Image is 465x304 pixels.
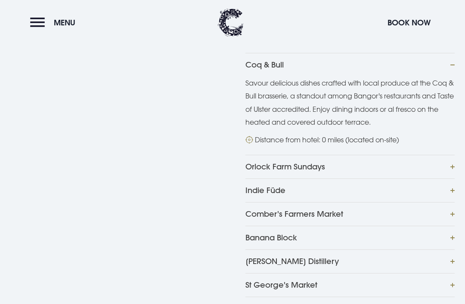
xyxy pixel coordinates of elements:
button: Comber's Farmers Market [245,202,455,226]
button: Banana Block [245,226,455,249]
button: Orlock Farm Sundays [245,155,455,178]
p: Distance from hotel: 0 miles (located on-site) [255,133,399,146]
button: Coq & Bull [245,53,455,77]
button: Book Now [383,13,435,32]
button: Indie Füde [245,178,455,202]
p: Savour delicious dishes crafted with local produce at the Coq & Bull brasserie, a standout among ... [245,77,455,129]
button: Menu [30,13,80,32]
span: Menu [54,18,75,28]
button: St George's Market [245,273,455,297]
button: [PERSON_NAME] Distillery [245,249,455,273]
img: Clandeboye Lodge [218,9,244,37]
